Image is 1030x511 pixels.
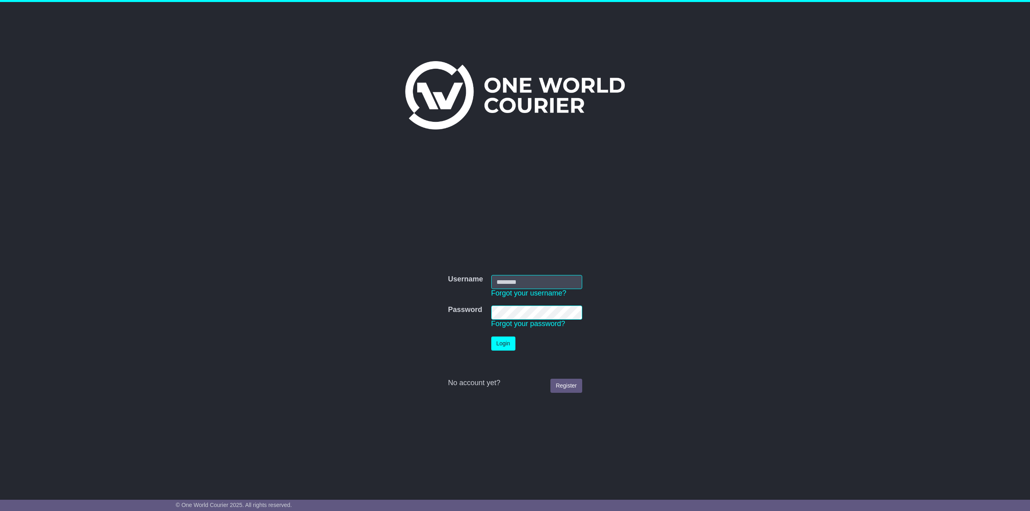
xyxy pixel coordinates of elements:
[491,337,515,351] button: Login
[448,306,482,314] label: Password
[448,275,483,284] label: Username
[491,289,566,297] a: Forgot your username?
[550,379,582,393] a: Register
[176,502,292,508] span: © One World Courier 2025. All rights reserved.
[448,379,582,388] div: No account yet?
[405,61,625,129] img: One World
[491,320,565,328] a: Forgot your password?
